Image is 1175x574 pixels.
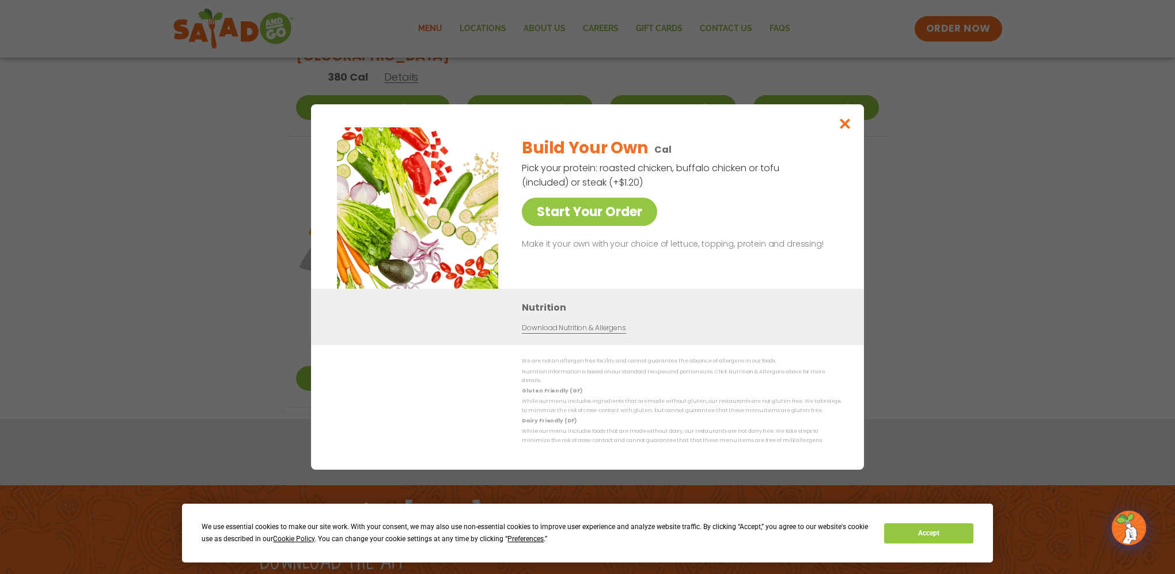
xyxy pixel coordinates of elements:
[522,387,582,394] strong: Gluten Friendly (GF)
[522,198,657,226] a: Start Your Order
[337,127,498,289] img: Featured product photo for Build Your Own
[522,323,626,334] a: Download Nutrition & Allergens
[507,535,544,543] span: Preferences
[182,504,993,562] div: Cookie Consent Prompt
[273,535,314,543] span: Cookie Policy
[1113,512,1145,544] img: wpChatIcon
[522,161,781,190] p: Pick your protein: roasted chicken, buffalo chicken or tofu (included) or steak (+$1.20)
[522,397,841,415] p: While our menu includes ingredients that are made without gluten, our restaurants are not gluten ...
[522,368,841,386] p: Nutrition information is based on our standard recipes and portion sizes. Click Nutrition & Aller...
[522,427,841,445] p: While our menu includes foods that are made without dairy, our restaurants are not dairy free. We...
[522,357,841,365] p: We are not an allergen free facility and cannot guarantee the absence of allergens in our foods.
[884,523,973,543] button: Accept
[522,417,576,424] strong: Dairy Friendly (DF)
[522,136,647,160] h2: Build Your Own
[654,142,672,157] p: Cal
[522,237,836,251] p: Make it your own with your choice of lettuce, topping, protein and dressing!
[827,104,864,143] button: Close modal
[202,521,870,545] div: We use essential cookies to make our site work. With your consent, we may also use non-essential ...
[522,300,847,315] h3: Nutrition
